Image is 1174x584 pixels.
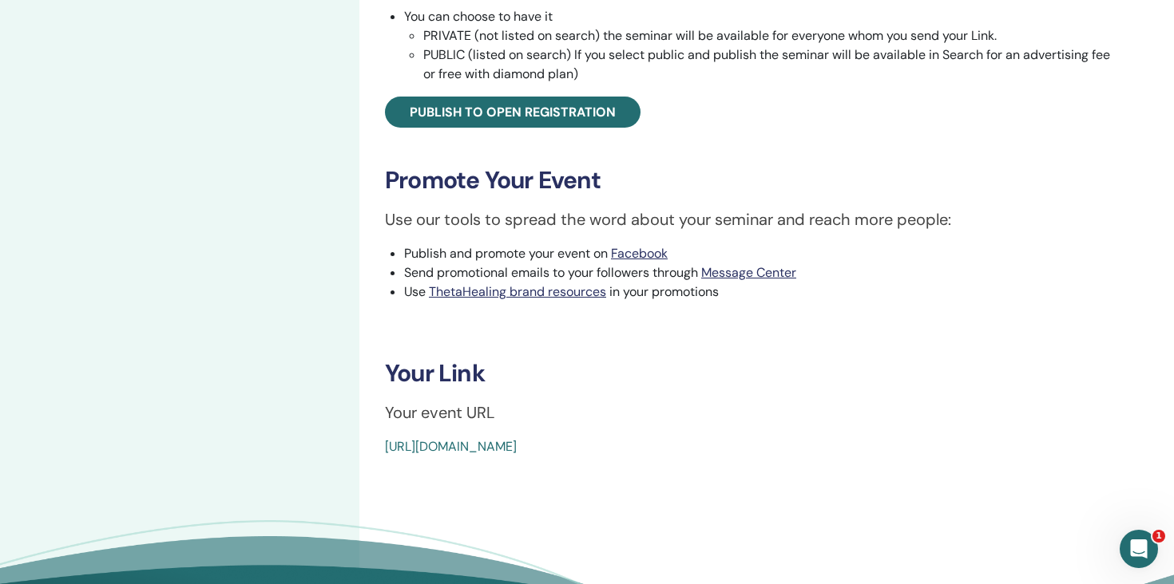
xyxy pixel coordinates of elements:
[385,207,1116,231] p: Use our tools to spread the word about your seminar and reach more people:
[429,283,606,300] a: ThetaHealing brand resources
[423,45,1116,84] li: PUBLIC (listed on search) If you select public and publish the seminar will be available in Searc...
[410,104,616,120] span: Publish to open registration
[385,97,641,128] a: Publish to open registration
[385,401,1116,424] p: Your event URL
[385,438,517,455] a: [URL][DOMAIN_NAME]
[1120,530,1158,568] iframe: Intercom live chat
[423,26,1116,45] li: PRIVATE (not listed on search) the seminar will be available for everyone whom you send your Link.
[611,245,668,262] a: Facebook
[1152,530,1165,543] span: 1
[404,7,1116,84] li: You can choose to have it
[385,166,1116,195] h3: Promote Your Event
[385,359,1116,388] h3: Your Link
[701,264,796,281] a: Message Center
[404,282,1116,302] li: Use in your promotions
[404,263,1116,282] li: Send promotional emails to your followers through
[404,244,1116,263] li: Publish and promote your event on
